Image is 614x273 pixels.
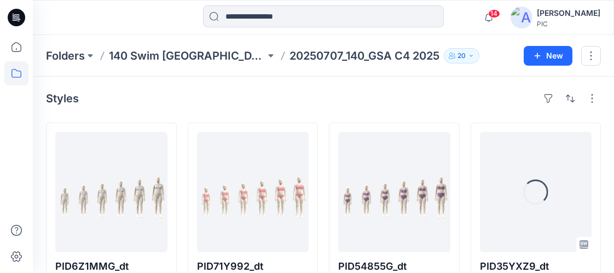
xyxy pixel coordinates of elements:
a: 140 Swim [GEOGRAPHIC_DATA] [109,48,265,63]
h4: Styles [46,92,79,105]
a: Folders [46,48,85,63]
div: PIC [537,20,600,28]
span: 14 [488,9,500,18]
img: avatar [511,7,532,28]
button: 20 [444,48,479,63]
button: New [524,46,572,66]
a: PID54855G_dt [338,132,450,252]
p: 20 [457,50,466,62]
a: PID6Z1MMG_dt [55,132,167,252]
div: [PERSON_NAME] [537,7,600,20]
p: 20250707_140_GSA C4 2025 [289,48,439,63]
a: PID71Y992_dt [197,132,309,252]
